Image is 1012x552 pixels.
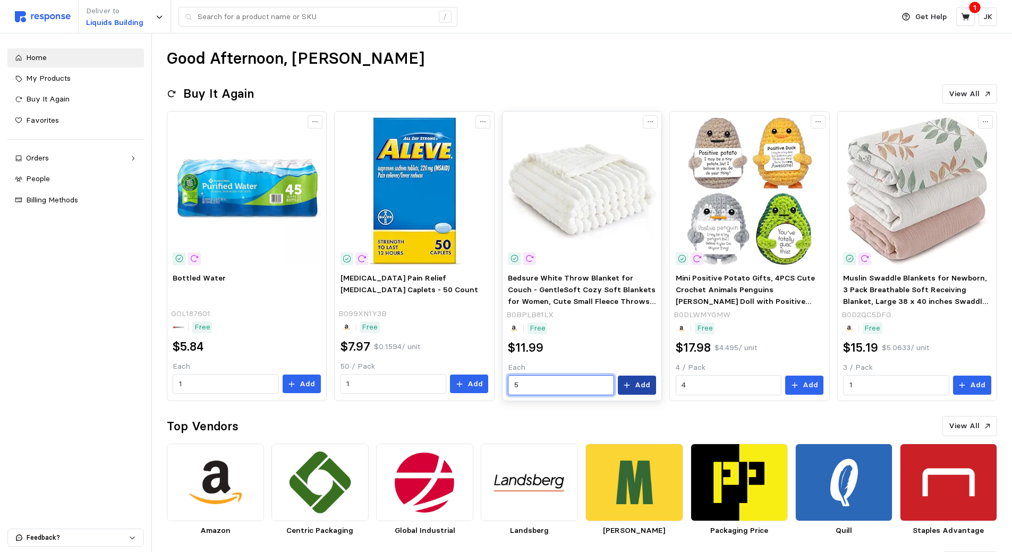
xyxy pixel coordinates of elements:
a: Billing Methods [7,191,144,210]
p: Free [194,321,210,333]
span: Bedsure White Throw Blanket for Couch - GentleSoft Cozy Soft Blankets for Women, Cute Small Fleec... [508,273,656,340]
p: B099XN1Y3B [338,308,387,320]
img: 20220105_134756GOL187601.JPG [173,117,320,265]
button: Get Help [896,7,953,27]
a: Home [7,48,144,67]
p: Add [970,379,985,391]
p: Add [467,378,483,390]
img: bfee157a-10f7-4112-a573-b61f8e2e3b38.png [795,444,892,522]
p: $4.495 / unit [715,342,757,354]
p: JK [983,11,992,23]
h2: $15.19 [843,339,878,356]
p: Amazon [167,525,264,537]
span: My Products [26,73,71,83]
h2: $11.99 [508,339,543,356]
p: View All [949,420,980,432]
img: d7805571-9dbc-467d-9567-a24a98a66352.png [167,444,264,522]
span: Favorites [26,115,59,125]
p: 4 / Pack [676,362,823,373]
button: Add [283,375,321,394]
a: Buy It Again [7,90,144,109]
p: 1 [973,2,976,13]
input: Qty [514,376,608,395]
a: Orders [7,149,144,168]
p: $5.0633 / unit [882,342,929,354]
img: 71vf77rVjOL.__AC_SX300_SY300_QL70_FMwebp_.jpg [341,117,488,265]
div: / [439,11,452,23]
p: Landsberg [481,525,578,537]
h1: Good Afternoon, [PERSON_NAME] [167,48,424,69]
input: Qty [179,375,273,394]
button: Add [953,376,991,395]
img: 1fd4c12a-3439-4c08-96e1-85a7cf36c540.png [691,444,788,522]
p: GOL187601 [171,308,210,320]
button: JK [979,7,997,26]
p: B0D2QC5DFG [841,309,891,321]
p: Deliver to [86,5,143,17]
h2: Top Vendors [167,418,239,435]
p: 3 / Pack [843,362,991,373]
img: 63258c51-adb8-4b2a-9b0d-7eba9747dc41.png [900,444,997,522]
button: View All [942,416,997,436]
button: View All [942,84,997,104]
button: Feedback? [8,529,143,546]
span: Mini Positive Potato Gifts, 4PCS Cute Crochet Animals Penguins [PERSON_NAME] Doll with Positive C... [676,273,815,340]
p: Each [173,361,320,372]
p: Centric Packaging [271,525,369,537]
input: Search for a product name or SKU [198,7,433,27]
p: Free [864,322,880,334]
p: Feedback? [27,533,129,542]
a: Favorites [7,111,144,130]
button: Add [618,376,656,395]
img: b57ebca9-4645-4b82-9362-c975cc40820f.png [271,444,369,522]
span: People [26,174,50,183]
img: 71Sh409B1AL.__AC_SX300_SY300_QL70_FMwebp_.jpg [676,117,823,265]
span: Bottled Water [173,273,226,283]
img: 7d13bdb8-9cc8-4315-963f-af194109c12d.png [481,444,578,522]
span: [MEDICAL_DATA] Pain Relief [MEDICAL_DATA] Caplets ‐ 50 Count [341,273,478,294]
h2: $7.97 [341,338,370,355]
p: B0DLWMYGMW [674,309,730,321]
span: Muslin Swaddle Blankets for Newborn, 3 Pack Breathable Soft Receiving Blanket, Large 38 x 40 inch... [843,273,988,340]
p: Free [362,321,378,333]
p: Quill [795,525,892,537]
p: Packaging Price [691,525,788,537]
button: Add [450,375,488,394]
p: Add [635,379,650,391]
p: Free [530,322,546,334]
p: View All [949,88,980,100]
p: Free [697,322,713,334]
h2: Buy It Again [183,86,254,102]
img: 28d3e18e-6544-46cd-9dd4-0f3bdfdd001e.png [585,444,683,522]
input: Qty [849,376,943,395]
p: Each [508,362,656,373]
a: People [7,169,144,189]
p: $0.1594 / unit [374,341,420,353]
h2: $5.84 [173,338,203,355]
p: Add [803,379,818,391]
p: 50 / Pack [341,361,488,372]
h2: $17.98 [676,339,711,356]
p: Liquids Building [86,17,143,29]
p: Add [300,378,315,390]
span: Buy It Again [26,94,70,104]
a: My Products [7,69,144,88]
img: svg%3e [15,11,71,22]
p: Get Help [915,11,947,23]
p: Staples Advantage [900,525,997,537]
img: 771c76c0-1592-4d67-9e09-d6ea890d945b.png [376,444,473,522]
p: B0BPLB81LX [506,309,554,321]
img: 617jWhurG3L.__AC_SX300_SY300_QL70_FMwebp_.jpg [508,117,656,265]
p: [PERSON_NAME] [585,525,683,537]
span: Billing Methods [26,195,78,205]
div: Orders [26,152,125,164]
input: Qty [346,375,440,394]
button: Add [785,376,823,395]
span: Home [26,53,47,62]
p: Global Industrial [376,525,473,537]
input: Qty [682,376,775,395]
img: 818T8CE2fuL.__AC_SX300_SY300_QL70_FMwebp_.jpg [843,117,991,265]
